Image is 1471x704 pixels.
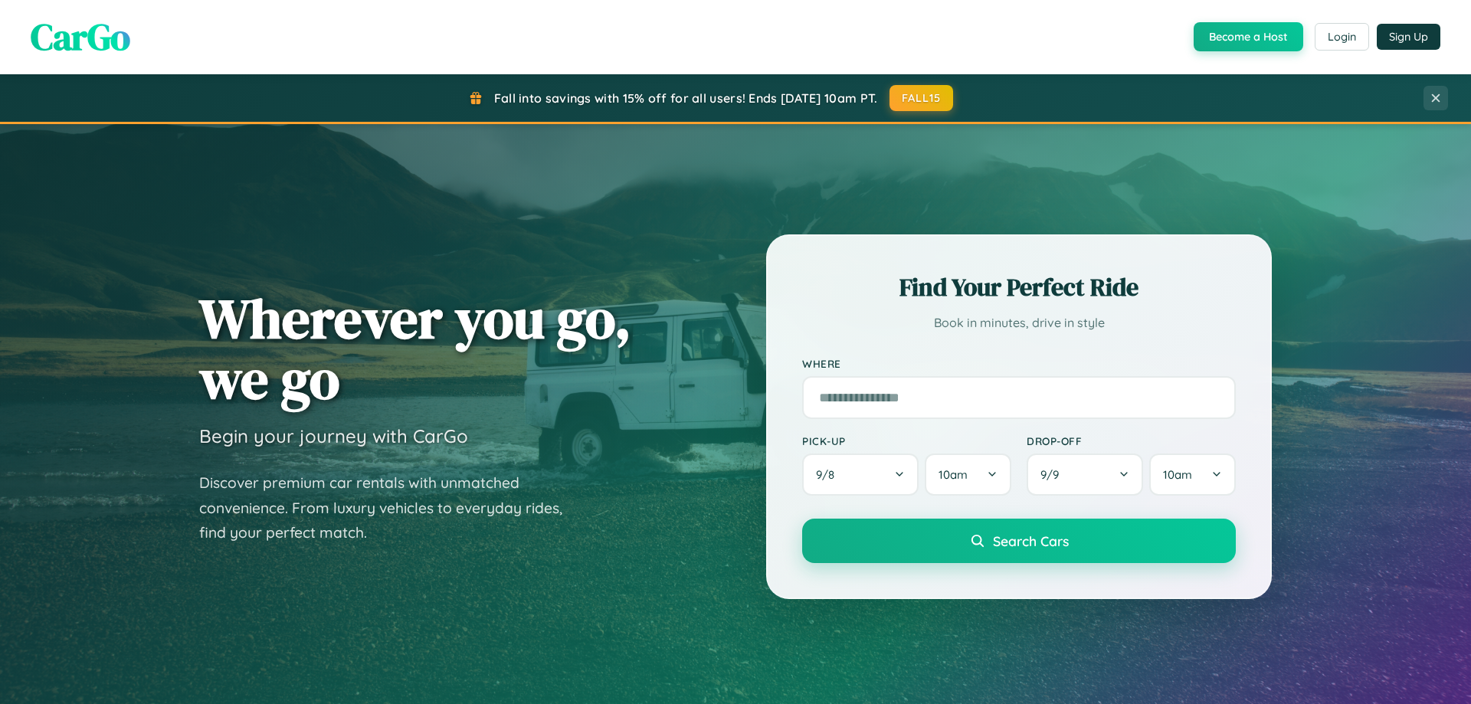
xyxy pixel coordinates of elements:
[199,470,582,545] p: Discover premium car rentals with unmatched convenience. From luxury vehicles to everyday rides, ...
[1163,467,1192,482] span: 10am
[939,467,968,482] span: 10am
[1040,467,1066,482] span: 9 / 9
[802,434,1011,447] label: Pick-up
[802,519,1236,563] button: Search Cars
[925,454,1011,496] button: 10am
[1315,23,1369,51] button: Login
[1149,454,1236,496] button: 10am
[802,454,919,496] button: 9/8
[802,312,1236,334] p: Book in minutes, drive in style
[802,270,1236,304] h2: Find Your Perfect Ride
[1194,22,1303,51] button: Become a Host
[1027,454,1143,496] button: 9/9
[889,85,954,111] button: FALL15
[802,357,1236,370] label: Where
[199,424,468,447] h3: Begin your journey with CarGo
[993,532,1069,549] span: Search Cars
[1377,24,1440,50] button: Sign Up
[494,90,878,106] span: Fall into savings with 15% off for all users! Ends [DATE] 10am PT.
[1027,434,1236,447] label: Drop-off
[31,11,130,62] span: CarGo
[816,467,842,482] span: 9 / 8
[199,288,631,409] h1: Wherever you go, we go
